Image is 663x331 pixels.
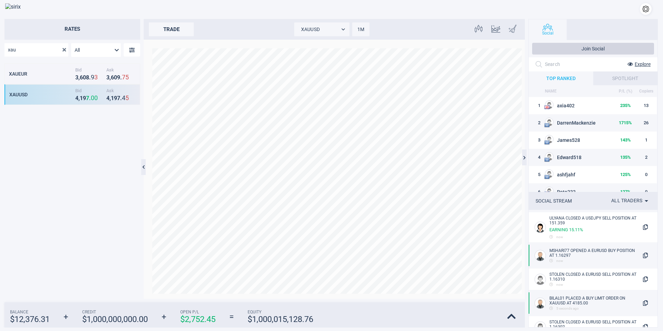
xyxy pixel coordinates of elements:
[120,95,122,101] strong: .
[544,132,615,149] td: James528
[89,74,91,81] strong: .
[248,310,313,314] span: Equity
[71,43,121,57] div: All
[636,166,657,183] td: 0
[117,74,120,81] strong: 9
[529,149,544,166] td: 4
[10,314,50,324] strong: $ 12,376.31
[544,174,550,180] img: EU flag
[149,22,194,36] div: trade
[549,320,638,329] div: Stolen CLOSED A EURUSD SELL POSITION At 1.16302
[544,192,550,195] img: US flag
[544,85,615,97] th: NAME
[529,149,657,166] tr: 4EU flagEdward518135%2
[544,149,615,166] td: Edward518
[9,92,74,97] div: XAUUSD
[620,172,631,177] strong: 125 %
[549,259,638,263] div: now
[529,114,657,132] tr: 2EU flagDarrenMackenzie1715%26
[114,95,117,101] strong: 9
[549,296,638,305] div: Bilal01 PLACED A Buy Limit ORDER ON XAUUSD AT 4185.00
[544,123,550,128] img: EU flag
[82,310,148,314] span: Credit
[529,114,544,132] td: 2
[91,94,94,101] strong: 0
[529,97,657,114] tr: 1US flagaxia402235%13
[352,22,369,36] div: 1M
[544,157,550,163] img: EU flag
[75,74,78,81] strong: 3
[162,312,166,322] strong: +
[91,74,94,81] strong: 9
[532,43,654,55] button: Join Social
[109,95,111,101] strong: ,
[120,74,122,81] strong: .
[544,166,615,183] td: ashfjahf
[620,189,631,194] strong: 127 %
[122,74,125,81] strong: 7
[636,85,657,97] th: Copiers
[109,74,111,81] strong: ,
[636,149,657,166] td: 2
[544,97,615,114] td: axia402
[80,95,83,101] strong: 1
[529,166,657,183] tr: 5EU flagashfjahf125%0
[636,132,657,149] td: 1
[529,166,544,183] td: 5
[529,19,567,40] button: Social
[622,59,651,69] button: Explore
[593,71,658,85] div: SPOTLIGHT
[229,312,234,322] strong: =
[82,314,148,324] strong: $ 1,000,000,000.00
[544,183,615,201] td: Pete232
[544,114,615,132] td: DarrenMackenzie
[86,95,89,101] strong: 7
[78,95,80,101] strong: ,
[75,95,78,101] strong: 4
[64,312,68,322] strong: +
[106,95,109,101] strong: 4
[83,95,86,101] strong: 9
[80,74,83,81] strong: 6
[5,3,43,10] img: sirix
[635,61,651,67] span: Explore
[111,95,114,101] strong: 1
[180,314,215,324] strong: $ 2,752.45
[636,97,657,114] td: 13
[549,235,638,239] div: now
[544,140,550,145] img: EU flag
[114,74,117,81] strong: 0
[180,310,215,314] span: Open P/L
[86,74,89,81] strong: 8
[294,22,349,36] div: XAUUSD
[636,183,657,201] td: 0
[619,120,632,125] strong: 1715 %
[529,132,544,149] td: 3
[536,198,572,204] div: SOCIAL STREAM
[611,195,651,206] div: All traders
[89,95,91,101] strong: .
[4,64,140,299] div: grid
[620,103,631,108] strong: 235 %
[9,71,74,77] div: XAUEUR
[615,85,636,97] th: P/L (%)
[4,43,57,57] input: Search
[125,94,129,101] strong: 5
[75,67,103,72] span: Bid
[4,19,140,40] h2: Rates
[125,74,129,81] strong: 5
[106,88,134,93] span: Ask
[529,183,657,201] tr: 6US flagPete232127%0
[549,216,638,234] div: Ulyana CLOSED A USDJPY SELL POSITION At 151.359
[94,74,98,81] strong: 3
[117,95,120,101] strong: 7
[106,74,109,81] strong: 3
[78,74,80,81] strong: ,
[636,114,657,132] td: 26
[545,59,605,70] input: Search
[106,67,134,72] span: Ask
[122,94,125,101] strong: 4
[83,74,86,81] strong: 0
[529,97,544,114] td: 1
[582,46,605,51] span: Join Social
